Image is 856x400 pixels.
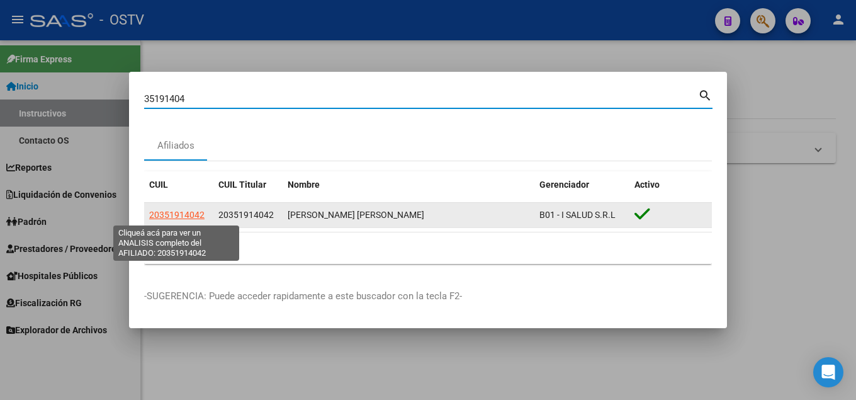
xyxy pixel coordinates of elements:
mat-icon: search [698,87,712,102]
div: 1 total [144,232,712,264]
datatable-header-cell: Gerenciador [534,171,629,198]
span: B01 - I SALUD S.R.L [539,210,616,220]
div: Afiliados [157,139,194,153]
span: Nombre [288,180,320,190]
datatable-header-cell: CUIL Titular [213,171,283,198]
span: CUIL [149,180,168,190]
div: Open Intercom Messenger [813,357,843,387]
span: 20351914042 [149,210,205,220]
span: 20351914042 [218,210,274,220]
datatable-header-cell: CUIL [144,171,213,198]
p: -SUGERENCIA: Puede acceder rapidamente a este buscador con la tecla F2- [144,289,712,304]
span: Activo [634,180,660,190]
span: Gerenciador [539,180,589,190]
datatable-header-cell: Nombre [283,171,534,198]
datatable-header-cell: Activo [629,171,712,198]
div: [PERSON_NAME] [PERSON_NAME] [288,208,529,222]
span: CUIL Titular [218,180,266,190]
